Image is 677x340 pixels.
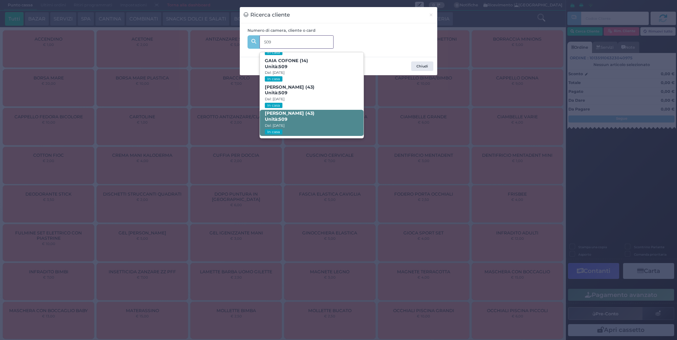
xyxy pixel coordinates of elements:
small: Dal: [DATE] [265,123,285,128]
small: Dal: [DATE] [265,97,285,101]
small: In casa [265,103,282,108]
label: Numero di camera, cliente o card [248,28,316,34]
b: GAIA COFONE (14) [265,58,308,69]
span: × [429,11,433,19]
span: Unità: [265,64,287,70]
small: In casa [265,76,282,82]
b: [PERSON_NAME] (43) [265,111,315,122]
small: Dal: [DATE] [265,70,285,75]
small: In casa [265,129,282,135]
strong: 509 [279,117,287,122]
button: Chiudi [425,7,437,23]
h3: Ricerca cliente [244,11,290,19]
span: Unità: [265,90,287,96]
span: Unità: [265,117,287,123]
input: Es. 'Mario Rossi', '220' o '108123234234' [260,35,334,49]
strong: 509 [279,64,287,69]
b: [PERSON_NAME] (43) [265,84,315,96]
small: In casa [265,50,282,55]
button: Chiudi [411,61,433,71]
strong: 509 [279,90,287,95]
